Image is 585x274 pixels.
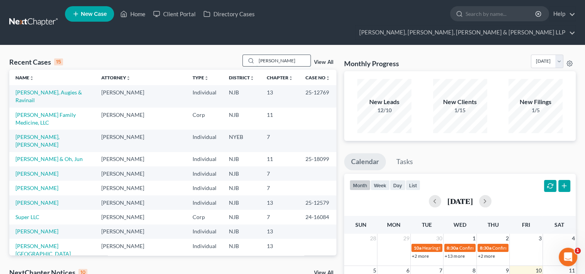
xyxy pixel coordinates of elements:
[101,75,131,80] a: Attorneyunfold_more
[95,152,186,166] td: [PERSON_NAME]
[54,58,63,65] div: 15
[223,210,261,224] td: NJB
[15,214,39,220] a: Super LLC
[549,7,575,21] a: Help
[15,89,82,103] a: [PERSON_NAME], Augies & Ravinail
[186,195,223,210] td: Individual
[435,234,443,243] span: 30
[299,210,336,224] td: 24-16084
[261,210,299,224] td: 7
[193,75,209,80] a: Typeunfold_more
[223,130,261,152] td: NYEB
[538,234,542,243] span: 3
[559,248,577,266] iframe: Intercom live chat
[261,85,299,107] td: 13
[355,26,575,39] a: [PERSON_NAME], [PERSON_NAME], [PERSON_NAME] & [PERSON_NAME] LLP
[454,221,466,228] span: Wed
[288,76,293,80] i: unfold_more
[575,248,581,254] span: 1
[389,153,420,170] a: Tasks
[29,76,34,80] i: unfold_more
[200,7,259,21] a: Directory Cases
[95,85,186,107] td: [PERSON_NAME]
[95,130,186,152] td: [PERSON_NAME]
[15,134,60,148] a: [PERSON_NAME], [PERSON_NAME]
[95,195,186,210] td: [PERSON_NAME]
[505,234,509,243] span: 2
[186,130,223,152] td: Individual
[326,76,330,80] i: unfold_more
[204,76,209,80] i: unfold_more
[554,221,564,228] span: Sat
[186,152,223,166] td: Individual
[186,85,223,107] td: Individual
[81,11,107,17] span: New Case
[314,60,333,65] a: View All
[186,210,223,224] td: Corp
[387,221,401,228] span: Mon
[15,111,76,126] a: [PERSON_NAME] Family Medicine, LLC
[186,224,223,239] td: Individual
[433,106,487,114] div: 1/15
[390,180,406,190] button: day
[445,253,464,259] a: +13 more
[472,234,476,243] span: 1
[299,152,336,166] td: 25-18099
[15,156,83,162] a: [PERSON_NAME] & Oh, Jun
[223,152,261,166] td: NJB
[261,108,299,130] td: 11
[15,199,58,206] a: [PERSON_NAME]
[350,180,370,190] button: month
[223,108,261,130] td: NJB
[15,228,58,235] a: [PERSON_NAME]
[256,55,310,66] input: Search by name...
[95,166,186,181] td: [PERSON_NAME]
[95,108,186,130] td: [PERSON_NAME]
[95,224,186,239] td: [PERSON_NAME]
[223,224,261,239] td: NJB
[223,166,261,181] td: NJB
[414,245,421,251] span: 10a
[492,245,580,251] span: Confirmation hearing for [PERSON_NAME]
[15,243,71,257] a: [PERSON_NAME][GEOGRAPHIC_DATA]
[357,98,411,106] div: New Leads
[261,224,299,239] td: 13
[261,195,299,210] td: 13
[480,245,491,251] span: 8:30a
[370,180,390,190] button: week
[447,245,458,251] span: 8:30a
[261,166,299,181] td: 7
[488,221,499,228] span: Thu
[466,7,536,21] input: Search by name...
[186,181,223,195] td: Individual
[422,245,483,251] span: Hearing for [PERSON_NAME]
[95,239,186,261] td: [PERSON_NAME]
[267,75,293,80] a: Chapterunfold_more
[95,210,186,224] td: [PERSON_NAME]
[15,170,58,177] a: [PERSON_NAME]
[186,108,223,130] td: Corp
[422,221,432,228] span: Tue
[250,76,254,80] i: unfold_more
[478,253,495,259] a: +2 more
[369,234,377,243] span: 28
[116,7,149,21] a: Home
[186,166,223,181] td: Individual
[412,253,429,259] a: +2 more
[261,239,299,261] td: 13
[95,181,186,195] td: [PERSON_NAME]
[508,98,563,106] div: New Filings
[149,7,200,21] a: Client Portal
[522,221,530,228] span: Fri
[355,221,367,228] span: Sun
[447,197,473,205] h2: [DATE]
[223,181,261,195] td: NJB
[126,76,131,80] i: unfold_more
[186,239,223,261] td: Individual
[406,180,420,190] button: list
[571,234,576,243] span: 4
[299,85,336,107] td: 25-12769
[344,153,386,170] a: Calendar
[508,106,563,114] div: 1/5
[15,75,34,80] a: Nameunfold_more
